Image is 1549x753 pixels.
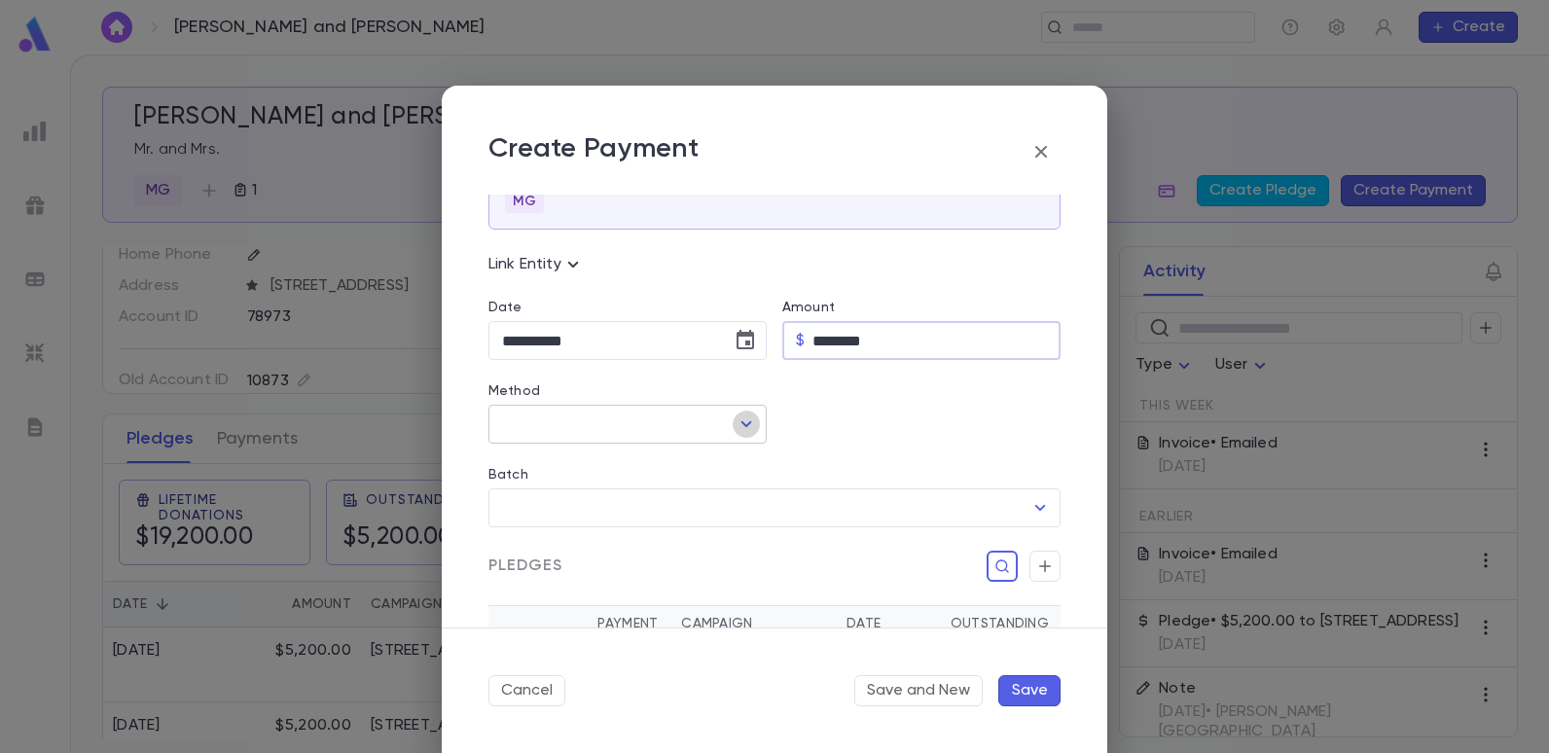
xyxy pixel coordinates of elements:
[488,556,562,576] span: Pledges
[796,331,805,350] p: $
[488,606,669,642] th: Payment
[733,411,760,438] button: Open
[726,321,765,360] button: Choose date, selected date is Sep 18, 2025
[488,300,767,315] label: Date
[488,132,699,171] p: Create Payment
[854,675,983,706] button: Save and New
[1027,494,1054,521] button: Open
[488,675,565,706] button: Cancel
[782,300,835,315] label: Amount
[488,253,585,276] p: Link Entity
[998,675,1061,706] button: Save
[505,194,544,209] span: MG
[835,606,932,642] th: Date
[932,606,1061,642] th: Outstanding
[488,383,540,399] label: Method
[669,606,835,642] th: Campaign
[488,467,528,483] label: Batch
